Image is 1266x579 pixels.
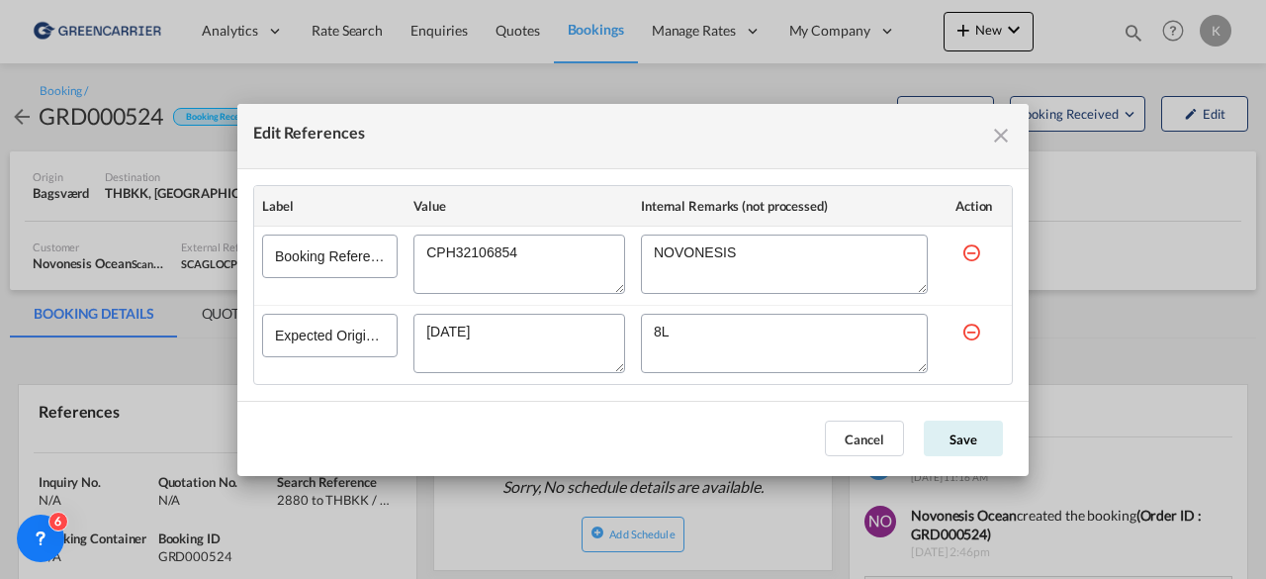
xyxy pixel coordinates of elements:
md-icon: icon-minus-circle-outline red-400-fg s20 cursor mr-5 [961,242,981,262]
md-icon: icon-minus-circle-outline red-400-fg s20 cursor mr-5 [961,322,981,341]
button: Save [924,421,1003,456]
th: Action [936,186,1012,227]
th: Label [254,186,406,227]
md-icon: icon-close fg-AAA8AD cursor [989,124,1013,147]
th: Value [406,186,633,227]
th: Internal Remarks (not processed) [633,186,936,227]
input: Expected Origin Ready Date [262,314,398,357]
button: Cancel [825,421,904,456]
input: Booking Reference [262,235,398,278]
div: Edit References [253,120,365,152]
md-dialog: Edit References [237,104,1029,476]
